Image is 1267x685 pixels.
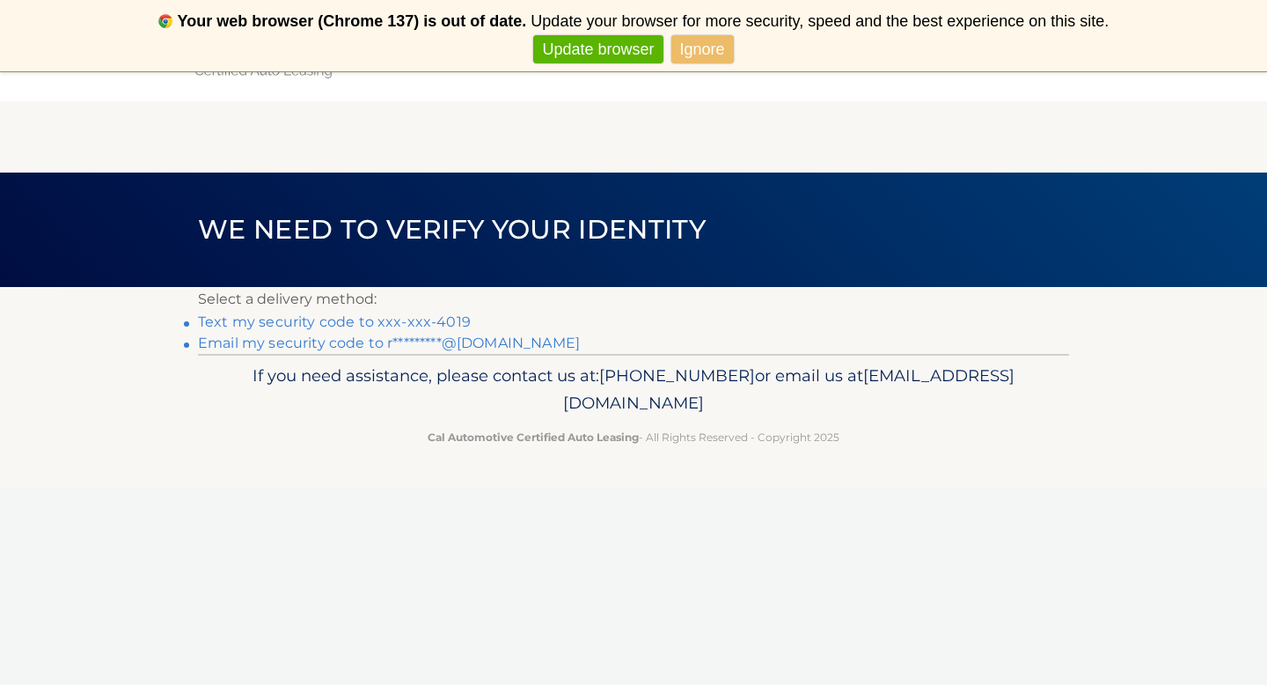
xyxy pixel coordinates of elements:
b: Your web browser (Chrome 137) is out of date. [178,12,527,30]
a: Ignore [671,35,734,64]
a: Text my security code to xxx-xxx-4019 [198,313,471,330]
span: Update your browser for more security, speed and the best experience on this site. [531,12,1109,30]
span: [PHONE_NUMBER] [599,365,755,386]
p: If you need assistance, please contact us at: or email us at [209,362,1058,418]
span: We need to verify your identity [198,213,706,246]
a: Update browser [533,35,663,64]
a: Email my security code to r*********@[DOMAIN_NAME] [198,335,580,351]
strong: Cal Automotive Certified Auto Leasing [428,431,639,444]
p: Select a delivery method: [198,287,1069,312]
p: - All Rights Reserved - Copyright 2025 [209,428,1058,446]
